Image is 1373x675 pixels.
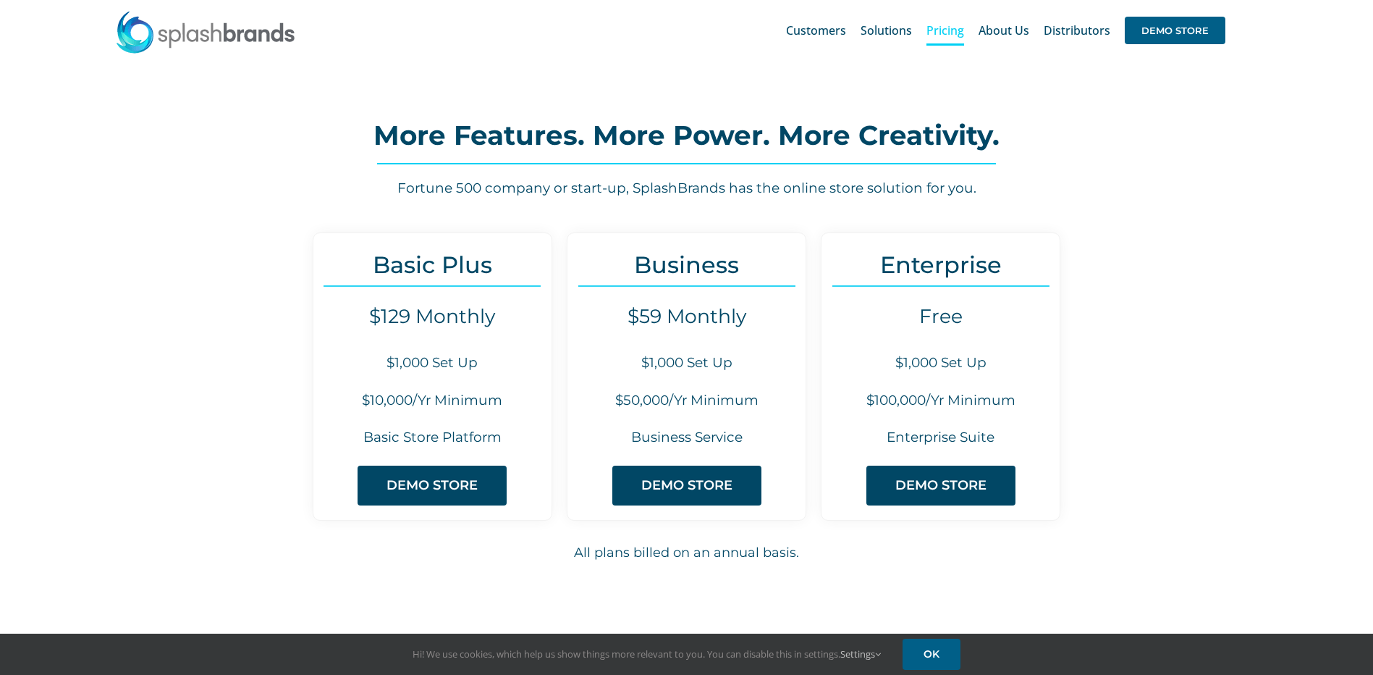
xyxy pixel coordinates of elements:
[641,478,732,493] span: DEMO STORE
[926,7,964,54] a: Pricing
[821,353,1060,373] h6: $1,000 Set Up
[1044,25,1110,36] span: Distributors
[895,478,987,493] span: DEMO STORE
[567,251,806,278] h3: Business
[926,25,964,36] span: Pricing
[179,179,1193,198] h6: Fortune 500 company or start-up, SplashBrands has the online store solution for you.
[179,121,1193,150] h2: More Features. More Power. More Creativity.
[313,251,552,278] h3: Basic Plus
[413,647,881,661] span: Hi! We use cookies, which help us show things more relevant to you. You can disable this in setti...
[313,305,552,328] h4: $129 Monthly
[1125,17,1225,44] span: DEMO STORE
[1044,7,1110,54] a: Distributors
[903,639,960,670] a: OK
[386,478,478,493] span: DEMO STORE
[866,466,1015,506] a: DEMO STORE
[840,647,881,661] a: Settings
[358,466,507,506] a: DEMO STORE
[313,428,552,448] h6: Basic Store Platform
[612,466,761,506] a: DEMO STORE
[821,391,1060,411] h6: $100,000/Yr Minimum
[786,7,1225,54] nav: Main Menu
[313,391,552,411] h6: $10,000/Yr Minimum
[1125,7,1225,54] a: DEMO STORE
[786,7,846,54] a: Customers
[979,25,1029,36] span: About Us
[786,25,846,36] span: Customers
[465,633,909,662] h2: Store Features & Plan Details
[821,428,1060,448] h6: Enterprise Suite
[567,305,806,328] h4: $59 Monthly
[115,10,296,54] img: SplashBrands.com Logo
[567,353,806,373] h6: $1,000 Set Up
[861,25,912,36] span: Solutions
[821,251,1060,278] h3: Enterprise
[180,543,1194,563] h6: All plans billed on an annual basis.
[821,305,1060,328] h4: Free
[313,353,552,373] h6: $1,000 Set Up
[567,428,806,448] h6: Business Service
[567,391,806,411] h6: $50,000/Yr Minimum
